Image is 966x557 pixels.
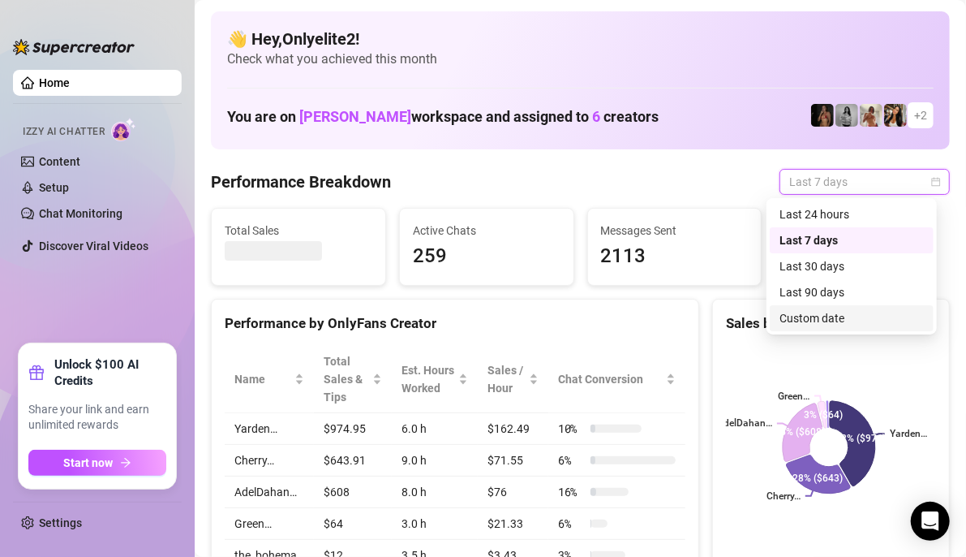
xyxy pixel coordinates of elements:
span: + 2 [914,106,927,124]
span: gift [28,365,45,381]
th: Chat Conversion [548,346,685,413]
span: 259 [413,241,560,272]
text: Yarden… [890,429,927,440]
a: Content [39,155,80,168]
td: Green… [225,508,314,540]
h4: 👋 Hey, Onlyelite2 ! [227,28,934,50]
div: Last 7 days [770,227,934,253]
a: Discover Viral Videos [39,240,148,253]
td: 8.0 h [392,477,478,508]
span: Total Sales [225,222,372,240]
td: AdelDahan… [225,477,314,508]
text: Green… [778,391,809,402]
strong: Unlock $100 AI Credits [54,356,166,389]
td: 6.0 h [392,413,478,445]
th: Name [225,346,314,413]
span: 6 [592,108,600,125]
span: Name [234,370,291,388]
span: 10 % [558,420,584,438]
text: AdelDahan… [717,418,772,430]
td: $162.49 [478,413,548,445]
a: Home [39,76,70,89]
div: Last 90 days [770,279,934,305]
div: Custom date [770,305,934,331]
span: 2113 [601,241,749,272]
span: Izzy AI Chatter [23,124,105,140]
span: [PERSON_NAME] [299,108,411,125]
span: 6 % [558,515,584,533]
td: Cherry… [225,445,314,477]
img: Green [860,104,882,127]
div: Open Intercom Messenger [911,502,950,541]
div: Sales by OnlyFans Creator [726,313,936,335]
td: 3.0 h [392,508,478,540]
h1: You are on workspace and assigned to creators [227,108,659,126]
td: $643.91 [314,445,392,477]
span: Start now [64,456,114,469]
a: Settings [39,516,82,529]
div: Last 30 days [779,257,924,275]
a: Chat Monitoring [39,207,122,220]
td: $21.33 [478,508,548,540]
td: $974.95 [314,413,392,445]
td: $64 [314,508,392,540]
span: Total Sales & Tips [324,352,369,406]
div: Last 7 days [779,231,924,249]
img: AdelDahan [884,104,907,127]
span: Messages Sent [601,222,749,240]
div: Last 24 hours [770,201,934,227]
a: Setup [39,181,69,194]
th: Total Sales & Tips [314,346,392,413]
div: Performance by OnlyFans Creator [225,313,685,335]
button: Start nowarrow-right [28,450,166,476]
img: A [835,104,858,127]
td: $71.55 [478,445,548,477]
text: Cherry… [766,490,801,502]
img: AI Chatter [111,118,136,141]
span: 16 % [558,483,584,501]
span: Check what you achieved this month [227,50,934,68]
td: $76 [478,477,548,508]
td: Yarden… [225,413,314,445]
div: Last 24 hours [779,205,924,223]
span: 6 % [558,451,584,469]
span: Share your link and earn unlimited rewards [28,402,166,434]
span: Chat Conversion [558,370,663,388]
div: Last 30 days [770,253,934,279]
span: Active Chats [413,222,560,240]
img: the_bohema [811,104,834,127]
span: calendar [931,177,941,187]
div: Est. Hours Worked [401,361,455,397]
td: $608 [314,477,392,508]
div: Last 90 days [779,283,924,301]
span: Sales / Hour [487,361,526,397]
span: Last 7 days [789,170,940,194]
h4: Performance Breakdown [211,171,391,193]
img: logo-BBDzfeDw.svg [13,39,135,55]
th: Sales / Hour [478,346,548,413]
td: 9.0 h [392,445,478,477]
span: arrow-right [120,457,131,468]
div: Custom date [779,309,924,327]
